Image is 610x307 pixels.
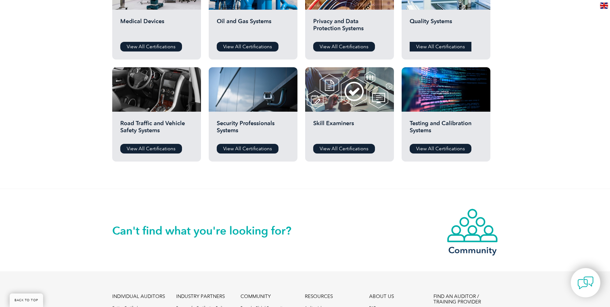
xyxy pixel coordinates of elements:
a: View All Certifications [410,42,471,51]
a: ABOUT US [369,294,394,299]
h2: Security Professionals Systems [217,120,289,139]
h2: Medical Devices [120,18,193,37]
a: View All Certifications [410,144,471,153]
a: View All Certifications [217,144,278,153]
a: BACK TO TOP [10,293,43,307]
img: contact-chat.png [578,275,594,291]
a: View All Certifications [120,144,182,153]
h2: Privacy and Data Protection Systems [313,18,386,37]
a: COMMUNITY [241,294,271,299]
h2: Skill Examiners [313,120,386,139]
img: icon-community.webp [447,208,498,243]
a: RESOURCES [305,294,333,299]
a: View All Certifications [313,42,375,51]
a: Community [447,208,498,254]
h2: Testing and Calibration Systems [410,120,482,139]
h2: Road Traffic and Vehicle Safety Systems [120,120,193,139]
h2: Oil and Gas Systems [217,18,289,37]
h3: Community [447,246,498,254]
h2: Quality Systems [410,18,482,37]
a: View All Certifications [313,144,375,153]
a: FIND AN AUDITOR / TRAINING PROVIDER [433,294,498,305]
a: View All Certifications [217,42,278,51]
a: INDIVIDUAL AUDITORS [112,294,165,299]
a: View All Certifications [120,42,182,51]
img: en [600,3,608,9]
a: INDUSTRY PARTNERS [176,294,225,299]
h2: Can't find what you're looking for? [112,226,305,236]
